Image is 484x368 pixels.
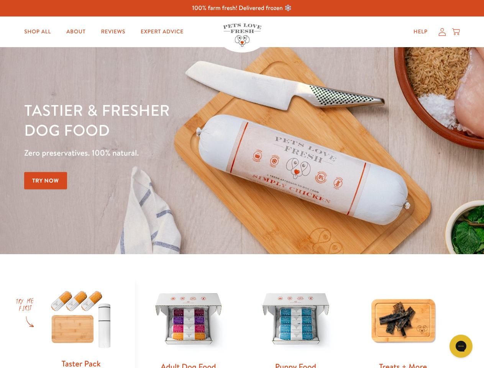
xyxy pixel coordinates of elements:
[24,100,315,140] h1: Tastier & fresher dog food
[135,24,190,39] a: Expert Advice
[60,24,92,39] a: About
[24,172,67,189] a: Try Now
[24,146,315,160] p: Zero preservatives. 100% natural.
[446,332,476,360] iframe: Gorgias live chat messenger
[407,24,434,39] a: Help
[223,23,261,47] img: Pets Love Fresh
[18,24,57,39] a: Shop All
[95,24,131,39] a: Reviews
